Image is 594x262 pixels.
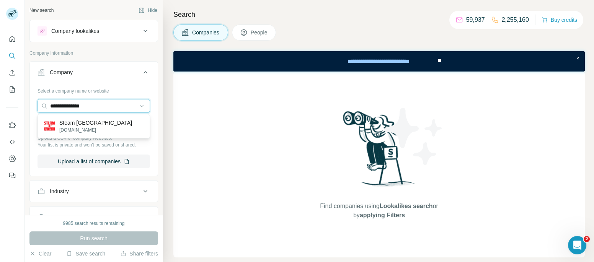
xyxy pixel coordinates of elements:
[318,202,440,220] span: Find companies using or by
[380,203,433,209] span: Lookalikes search
[173,51,585,72] iframe: Banner
[251,29,268,36] span: People
[6,169,18,182] button: Feedback
[6,118,18,132] button: Use Surfe on LinkedIn
[30,22,158,40] button: Company lookalikes
[6,66,18,80] button: Enrich CSV
[584,236,590,242] span: 2
[133,5,163,16] button: Hide
[502,15,529,24] p: 2,255,160
[44,121,55,132] img: Steam Canada
[542,15,577,25] button: Buy credits
[192,29,220,36] span: Companies
[6,49,18,63] button: Search
[30,182,158,200] button: Industry
[63,220,125,227] div: 9985 search results remaining
[6,32,18,46] button: Quick start
[59,119,132,127] p: Steam [GEOGRAPHIC_DATA]
[360,212,405,218] span: applying Filters
[38,155,150,168] button: Upload a list of companies
[568,236,586,254] iframe: Intercom live chat
[38,142,150,148] p: Your list is private and won't be saved or shared.
[6,83,18,96] button: My lists
[30,63,158,85] button: Company
[6,152,18,166] button: Dashboard
[50,68,73,76] div: Company
[29,250,51,257] button: Clear
[38,85,150,94] div: Select a company name or website
[379,102,448,171] img: Surfe Illustration - Stars
[50,187,69,195] div: Industry
[29,7,54,14] div: New search
[59,127,132,133] p: [DOMAIN_NAME]
[66,250,105,257] button: Save search
[50,213,78,221] div: HQ location
[120,250,158,257] button: Share filters
[173,9,585,20] h4: Search
[466,15,485,24] p: 59,937
[30,208,158,226] button: HQ location
[29,50,158,57] p: Company information
[339,109,419,194] img: Surfe Illustration - Woman searching with binoculars
[6,135,18,149] button: Use Surfe API
[51,27,99,35] div: Company lookalikes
